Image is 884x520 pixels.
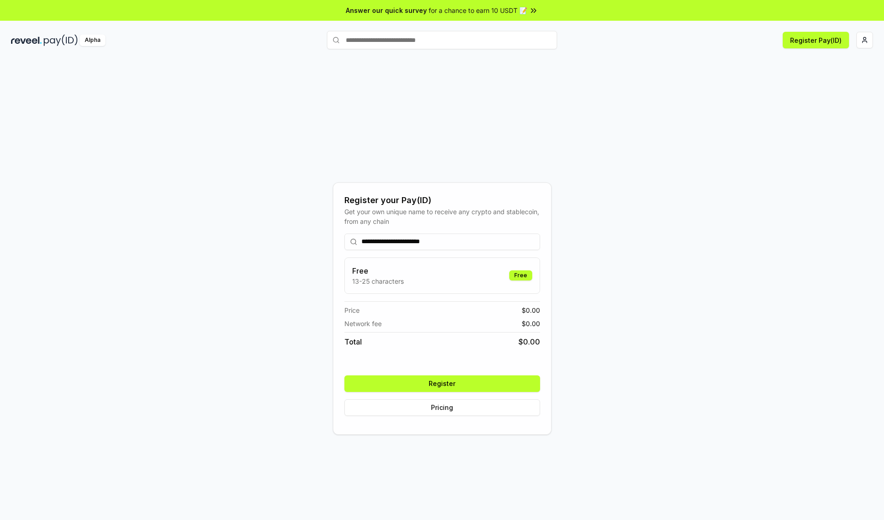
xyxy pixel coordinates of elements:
[344,399,540,416] button: Pricing
[509,270,532,280] div: Free
[352,276,404,286] p: 13-25 characters
[429,6,527,15] span: for a chance to earn 10 USDT 📝
[344,375,540,392] button: Register
[344,319,382,328] span: Network fee
[344,194,540,207] div: Register your Pay(ID)
[344,336,362,347] span: Total
[346,6,427,15] span: Answer our quick survey
[80,35,105,46] div: Alpha
[44,35,78,46] img: pay_id
[352,265,404,276] h3: Free
[518,336,540,347] span: $ 0.00
[344,305,360,315] span: Price
[11,35,42,46] img: reveel_dark
[783,32,849,48] button: Register Pay(ID)
[522,319,540,328] span: $ 0.00
[344,207,540,226] div: Get your own unique name to receive any crypto and stablecoin, from any chain
[522,305,540,315] span: $ 0.00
